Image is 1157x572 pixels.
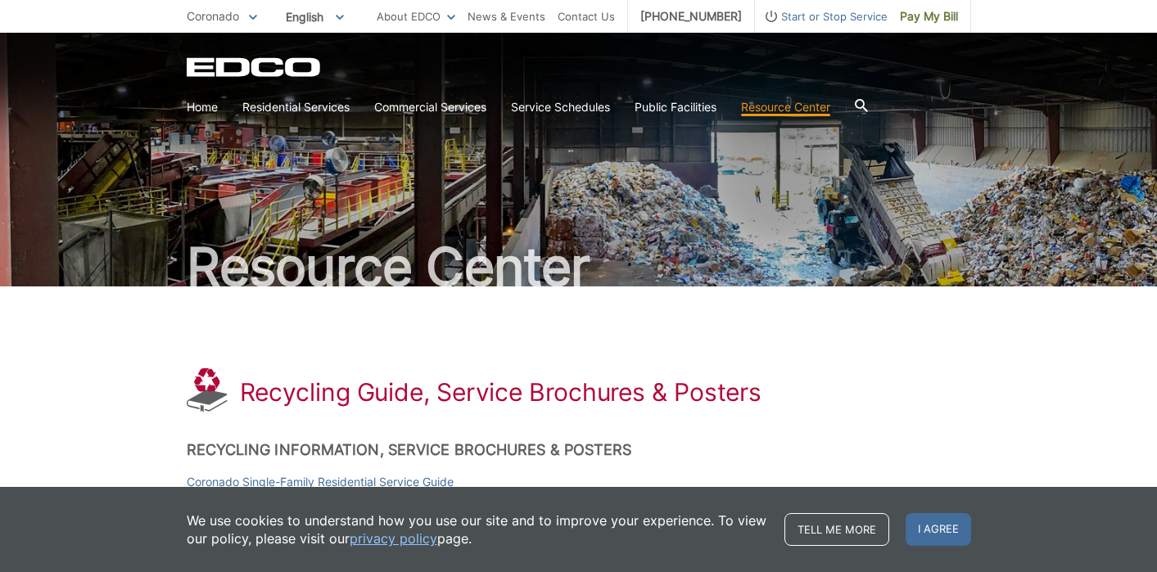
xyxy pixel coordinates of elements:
p: We use cookies to understand how you use our site and to improve your experience. To view our pol... [187,511,768,547]
span: English [273,3,356,30]
a: EDCD logo. Return to the homepage. [187,57,323,77]
h2: Resource Center [187,241,971,293]
h1: Recycling Guide, Service Brochures & Posters [240,377,762,407]
a: About EDCO [377,7,455,25]
a: Tell me more [784,513,889,546]
a: Public Facilities [635,98,716,116]
h2: Recycling Information, Service Brochures & Posters [187,441,971,459]
a: Home [187,98,218,116]
a: Resource Center [741,98,830,116]
a: privacy policy [350,529,437,547]
a: News & Events [468,7,545,25]
a: Commercial Services [374,98,486,116]
span: I agree [906,513,971,546]
a: Service Schedules [511,98,610,116]
a: Residential Services [242,98,350,116]
span: Pay My Bill [900,7,958,25]
span: Coronado [187,9,239,23]
a: Coronado Single-Family Residential Service Guide [187,473,454,491]
a: Contact Us [558,7,615,25]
